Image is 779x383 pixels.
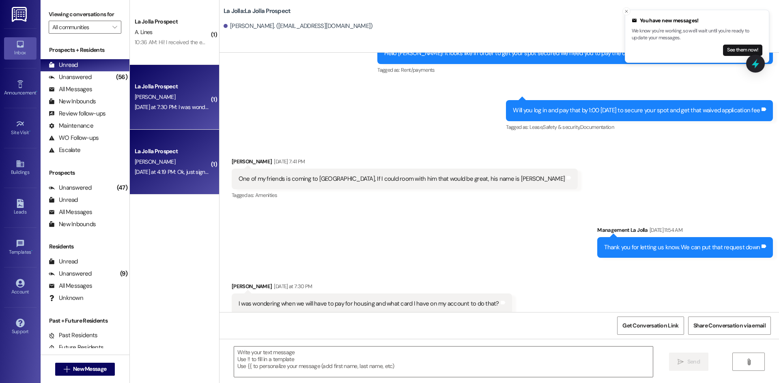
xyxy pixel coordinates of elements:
[239,175,565,183] div: One of my friends is coming to [GEOGRAPHIC_DATA], If I could room with him that would be great, h...
[255,192,277,199] span: Amenities
[49,184,92,192] div: Unanswered
[135,82,210,91] div: La Jolla Prospect
[4,316,37,338] a: Support
[632,17,762,25] div: You have new messages!
[687,357,700,366] span: Send
[49,270,92,278] div: Unanswered
[135,158,175,165] span: [PERSON_NAME]
[41,242,129,251] div: Residents
[49,257,78,266] div: Unread
[49,196,78,204] div: Unread
[31,248,32,254] span: •
[49,97,96,106] div: New Inbounds
[272,157,305,166] div: [DATE] 7:41 PM
[49,61,78,69] div: Unread
[4,157,37,179] a: Buildings
[49,8,121,21] label: Viewing conversations for
[49,146,80,154] div: Escalate
[118,267,129,280] div: (9)
[135,168,215,175] div: [DATE] at 4:19 PM: Ok, just signed it
[4,197,37,218] a: Leads
[12,7,28,22] img: ResiDesk Logo
[36,89,37,94] span: •
[29,128,30,134] span: •
[114,71,129,83] div: (56)
[746,359,752,365] i: 
[4,237,37,259] a: Templates •
[529,124,543,131] span: Lease ,
[135,103,420,111] div: [DATE] at 7:30 PM: I was wondering when we will have to pay for housing and what card I have on m...
[49,331,98,340] div: Past Residents
[678,359,684,365] i: 
[49,85,92,94] div: All Messages
[115,182,129,194] div: (47)
[73,365,106,373] span: New Message
[543,124,580,131] span: Safety & security ,
[135,39,525,46] div: 10:36 AM: Hi! I received the email a few weeks ago about roommate assignments being released mid ...
[693,321,766,330] span: Share Conversation via email
[135,93,175,101] span: [PERSON_NAME]
[49,109,105,118] div: Review follow-ups
[49,73,92,81] div: Unanswered
[232,157,578,169] div: [PERSON_NAME]
[49,343,103,352] div: Future Residents
[232,189,578,201] div: Tagged as:
[55,363,115,376] button: New Message
[41,169,129,177] div: Prospects
[41,317,129,325] div: Past + Future Residents
[224,7,291,15] b: La Jolla: La Jolla Prospect
[604,243,760,252] div: Thank you for letting us know. We can put that request down
[622,7,631,15] button: Close toast
[52,21,108,34] input: All communities
[622,321,678,330] span: Get Conversation Link
[669,353,708,371] button: Send
[384,49,760,58] div: Hello [PERSON_NAME]! It looks like in order to get your spot secured we need you to pay the depos...
[135,28,152,36] span: A. Lines
[49,134,99,142] div: WO Follow-ups
[4,37,37,59] a: Inbox
[49,122,93,130] div: Maintenance
[617,317,684,335] button: Get Conversation Link
[232,282,512,293] div: [PERSON_NAME]
[377,64,773,76] div: Tagged as:
[648,226,682,234] div: [DATE] 11:54 AM
[49,208,92,216] div: All Messages
[632,28,762,42] p: We know you're working, so we'll wait until you're ready to update your messages.
[135,147,210,156] div: La Jolla Prospect
[688,317,771,335] button: Share Conversation via email
[597,226,773,237] div: Management La Jolla
[112,24,117,30] i: 
[224,22,373,30] div: [PERSON_NAME]. ([EMAIL_ADDRESS][DOMAIN_NAME])
[4,117,37,139] a: Site Visit •
[49,282,92,290] div: All Messages
[580,124,614,131] span: Documentation
[272,282,312,291] div: [DATE] at 7:30 PM
[513,106,760,115] div: Will you log in and pay that by 1:00 [DATE] to secure your spot and get that waived application fee
[49,294,83,302] div: Unknown
[64,366,70,372] i: 
[41,46,129,54] div: Prospects + Residents
[135,17,210,26] div: La Jolla Prospect
[239,300,499,308] div: I was wondering when we will have to pay for housing and what card I have on my account to do that?
[723,45,762,56] button: See them now!
[4,276,37,298] a: Account
[506,121,773,133] div: Tagged as:
[401,66,435,73] span: Rent/payments
[49,220,96,229] div: New Inbounds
